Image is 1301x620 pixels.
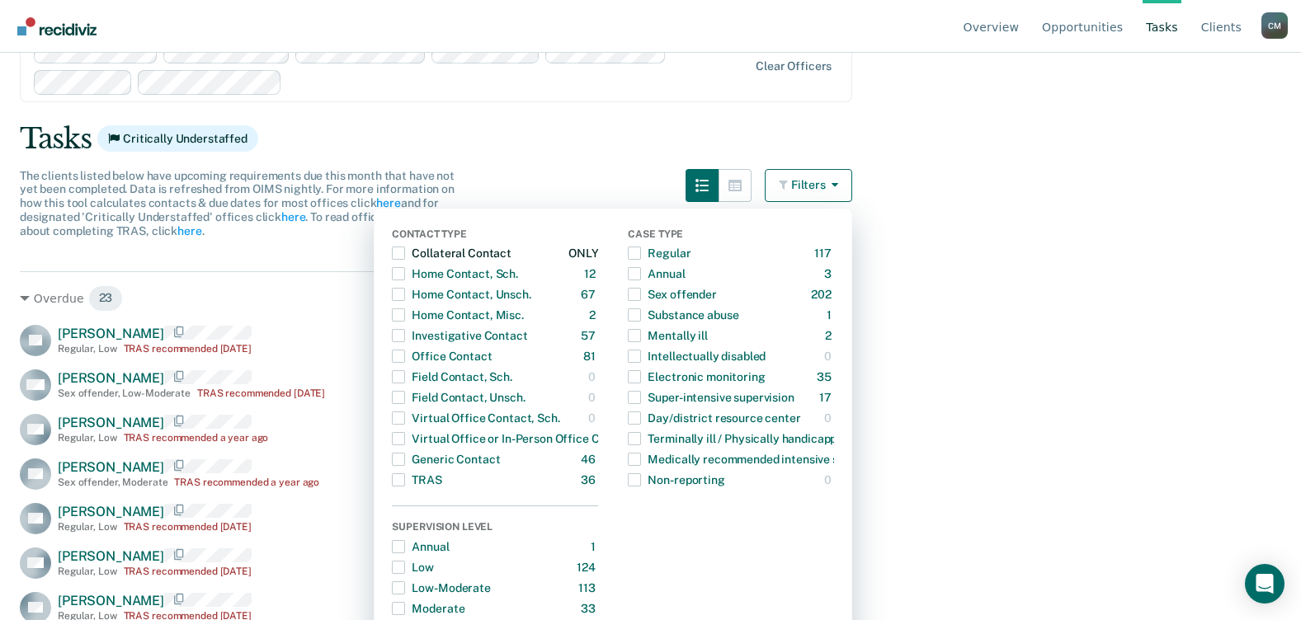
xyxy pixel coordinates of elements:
[581,467,599,493] div: 36
[392,554,434,580] div: Low
[628,240,691,266] div: Regular
[824,261,835,287] div: 3
[392,446,500,472] div: Generic Contact
[827,302,835,328] div: 1
[58,432,117,444] div: Regular , Low
[392,521,598,536] div: Supervision Level
[392,343,492,369] div: Office Contact
[174,477,319,488] div: TRAS recommended a year ago
[628,467,724,493] div: Non-reporting
[20,169,455,237] span: The clients listed below have upcoming requirements due this month that have not yet been complet...
[392,261,517,287] div: Home Contact, Sch.
[58,343,117,355] div: Regular , Low
[17,17,97,35] img: Recidiviz
[58,370,164,386] span: [PERSON_NAME]
[824,467,835,493] div: 0
[392,467,441,493] div: TRAS
[591,533,599,560] div: 1
[392,322,527,349] div: Investigative Contact
[124,566,252,577] div: TRAS recommended [DATE]
[581,281,599,308] div: 67
[577,554,599,580] div: 124
[583,343,599,369] div: 81
[628,384,794,411] div: Super-intensive supervision
[88,285,124,312] span: 23
[124,343,252,355] div: TRAS recommended [DATE]
[578,575,599,601] div: 113
[825,322,835,349] div: 2
[58,477,167,488] div: Sex offender , Moderate
[628,405,800,431] div: Day/district resource center
[628,446,893,472] div: Medically recommended intensive supervision
[628,364,765,390] div: Electronic monitoring
[177,224,201,237] a: here
[1261,12,1288,39] div: C M
[392,302,523,328] div: Home Contact, Misc.
[392,425,634,452] div: Virtual Office or In-Person Office Contact
[814,240,835,266] div: 117
[1261,12,1288,39] button: Profile dropdown button
[817,364,835,390] div: 35
[628,302,738,328] div: Substance abuse
[58,548,164,564] span: [PERSON_NAME]
[58,566,117,577] div: Regular , Low
[58,459,164,475] span: [PERSON_NAME]
[628,425,850,452] div: Terminally ill / Physically handicapped
[58,326,164,341] span: [PERSON_NAME]
[588,364,599,390] div: 0
[20,285,852,312] div: Overdue 23
[20,122,1281,156] div: Tasks
[588,384,599,411] div: 0
[628,322,707,349] div: Mentally ill
[392,575,490,601] div: Low-Moderate
[584,261,599,287] div: 12
[58,504,164,519] span: [PERSON_NAME]
[97,125,258,152] span: Critically Understaffed
[58,415,164,430] span: [PERSON_NAME]
[392,405,559,431] div: Virtual Office Contact, Sch.
[628,281,716,308] div: Sex offender
[281,210,305,223] a: here
[824,405,835,431] div: 0
[765,169,852,202] button: Filters
[588,405,599,431] div: 0
[392,384,525,411] div: Field Contact, Unsch.
[197,387,325,399] div: TRAS recommended [DATE]
[824,343,835,369] div: 0
[58,593,164,608] span: [PERSON_NAME]
[756,59,832,73] div: Clear officers
[581,322,599,349] div: 57
[628,261,685,287] div: Annual
[589,302,599,328] div: 2
[811,281,835,308] div: 202
[392,240,511,266] div: Collateral Contact
[1245,564,1285,604] div: Open Intercom Messenger
[392,364,511,390] div: Field Contact, Sch.
[392,228,598,243] div: Contact Type
[376,196,400,209] a: here
[628,343,766,369] div: Intellectually disabled
[628,228,834,243] div: Case Type
[568,240,598,266] div: ONLY
[58,387,191,399] div: Sex offender , Low-Moderate
[58,521,117,533] div: Regular , Low
[392,281,530,308] div: Home Contact, Unsch.
[124,432,269,444] div: TRAS recommended a year ago
[124,521,252,533] div: TRAS recommended [DATE]
[581,446,599,472] div: 46
[819,384,835,411] div: 17
[392,533,449,560] div: Annual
